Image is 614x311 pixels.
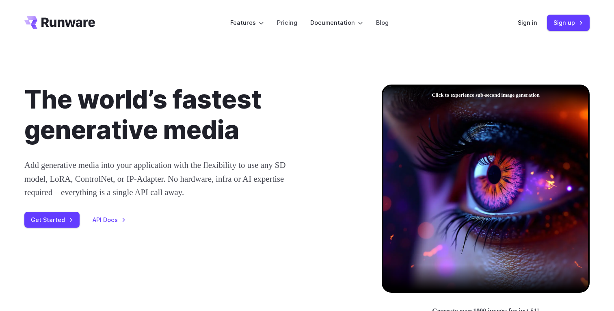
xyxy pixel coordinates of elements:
[310,18,363,27] label: Documentation
[547,15,590,30] a: Sign up
[24,212,80,228] a: Get Started
[518,18,537,27] a: Sign in
[93,215,126,224] a: API Docs
[376,18,389,27] a: Blog
[230,18,264,27] label: Features
[24,158,290,199] p: Add generative media into your application with the flexibility to use any SD model, LoRA, Contro...
[24,16,95,29] a: Go to /
[277,18,297,27] a: Pricing
[24,85,356,145] h1: The world’s fastest generative media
